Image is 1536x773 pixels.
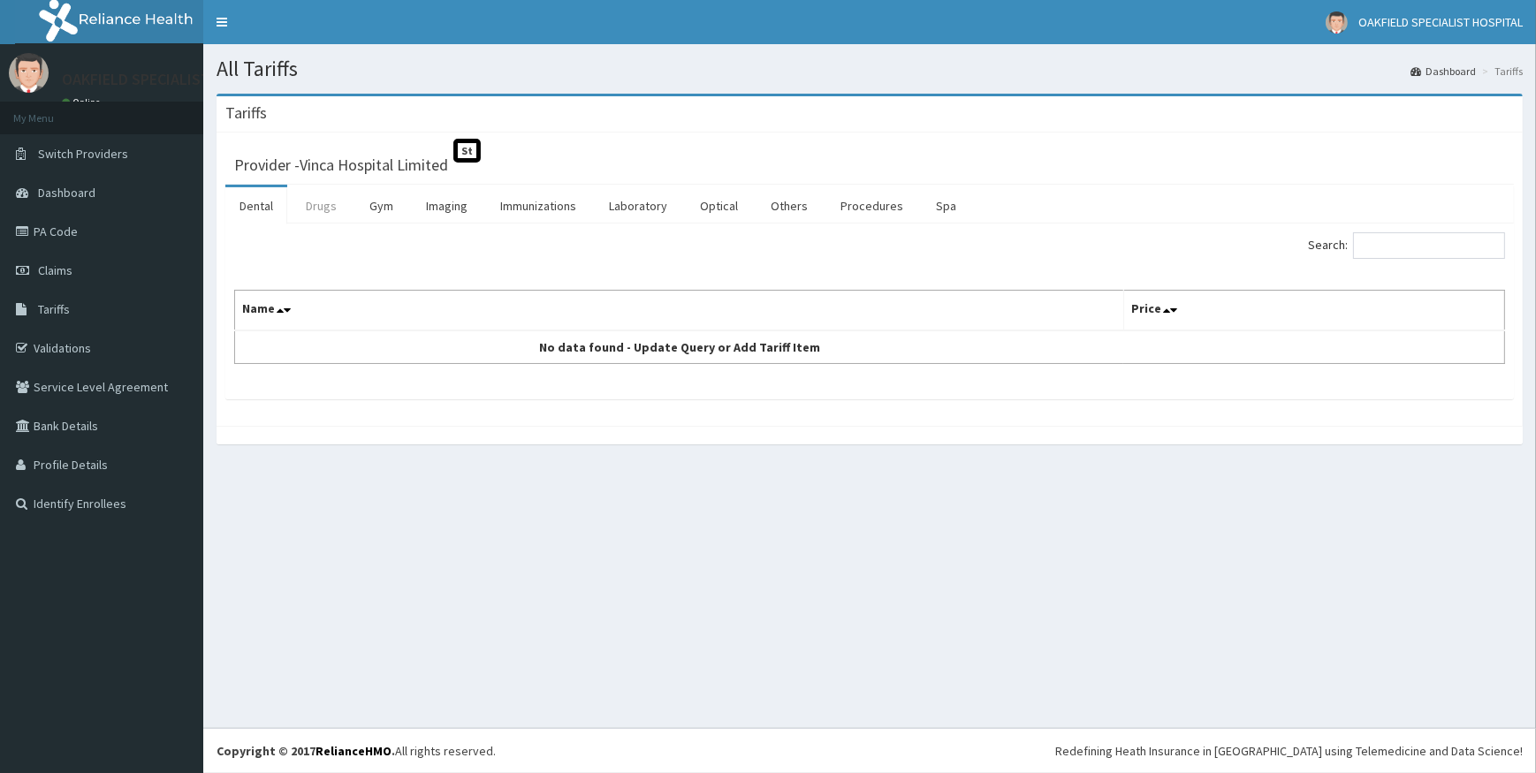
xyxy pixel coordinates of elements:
[757,187,822,224] a: Others
[826,187,917,224] a: Procedures
[62,72,283,87] p: OAKFIELD SPECIALIST HOSPITAL
[9,53,49,93] img: User Image
[38,146,128,162] span: Switch Providers
[235,330,1124,364] td: No data found - Update Query or Add Tariff Item
[234,157,448,173] h3: Provider - Vinca Hospital Limited
[1055,742,1523,760] div: Redefining Heath Insurance in [GEOGRAPHIC_DATA] using Telemedicine and Data Science!
[922,187,970,224] a: Spa
[38,301,70,317] span: Tariffs
[217,57,1523,80] h1: All Tariffs
[412,187,482,224] a: Imaging
[453,139,481,163] span: St
[235,291,1124,331] th: Name
[686,187,752,224] a: Optical
[62,96,104,109] a: Online
[292,187,351,224] a: Drugs
[1353,232,1505,259] input: Search:
[1358,14,1523,30] span: OAKFIELD SPECIALIST HOSPITAL
[595,187,681,224] a: Laboratory
[225,105,267,121] h3: Tariffs
[1478,64,1523,79] li: Tariffs
[38,185,95,201] span: Dashboard
[203,728,1536,773] footer: All rights reserved.
[486,187,590,224] a: Immunizations
[1411,64,1476,79] a: Dashboard
[217,743,395,759] strong: Copyright © 2017 .
[1326,11,1348,34] img: User Image
[355,187,407,224] a: Gym
[38,262,72,278] span: Claims
[225,187,287,224] a: Dental
[316,743,392,759] a: RelianceHMO
[1123,291,1504,331] th: Price
[1308,232,1505,259] label: Search:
